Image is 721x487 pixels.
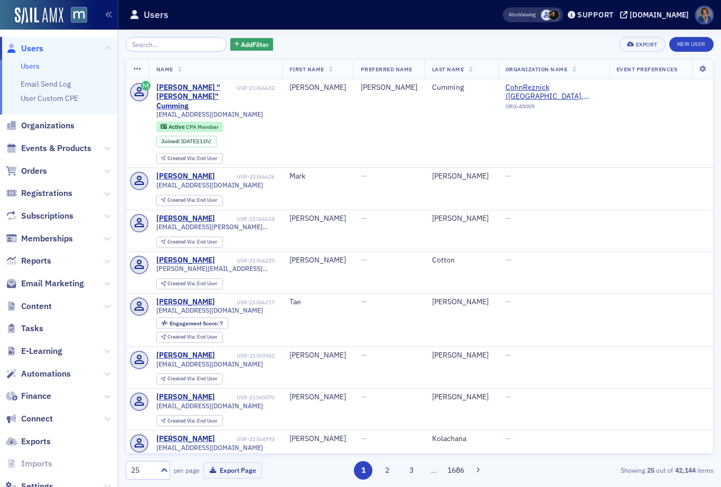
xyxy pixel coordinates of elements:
[361,392,367,401] span: —
[217,173,275,180] div: USR-21366626
[6,143,91,154] a: Events & Products
[156,181,263,189] span: [EMAIL_ADDRESS][DOMAIN_NAME]
[577,10,614,20] div: Support
[361,297,367,306] span: —
[217,257,275,264] div: USR-21366220
[354,461,372,480] button: 1
[505,83,602,101] span: CohnReznick (Baltimore, MD)
[21,43,43,54] span: Users
[21,255,51,267] span: Reports
[15,7,63,24] img: SailAMX
[217,394,275,401] div: USR-21365070
[505,171,511,181] span: —
[217,299,275,306] div: USR-21366217
[186,123,219,130] span: CPA Member
[505,297,511,306] span: —
[237,85,275,91] div: USR-21366632
[144,8,168,21] h1: Users
[446,461,465,480] button: 1686
[21,188,72,199] span: Registrations
[616,65,678,73] span: Event Preferences
[168,123,186,130] span: Active
[289,392,346,402] div: [PERSON_NAME]
[161,123,218,130] a: Active CPA Member
[230,38,274,51] button: AddFilter
[156,351,215,360] div: [PERSON_NAME]
[636,42,658,48] div: Export
[6,233,73,245] a: Memberships
[21,278,84,289] span: Email Marketing
[21,165,47,177] span: Orders
[21,390,51,402] span: Finance
[432,172,491,181] div: [PERSON_NAME]
[156,317,228,329] div: Engagement Score: 7
[6,390,51,402] a: Finance
[156,373,223,385] div: Created Via: End User
[432,256,491,265] div: Cotton
[361,434,367,443] span: —
[505,434,511,443] span: —
[6,345,62,357] a: E-Learning
[505,392,511,401] span: —
[361,350,367,360] span: —
[6,301,52,312] a: Content
[156,153,223,164] div: Created Via: End User
[432,434,491,444] div: Kolachana
[432,65,464,73] span: Last Name
[509,11,519,18] div: Also
[167,196,197,203] span: Created Via :
[174,465,200,475] label: per page
[21,301,52,312] span: Content
[289,65,324,73] span: First Name
[289,434,346,444] div: [PERSON_NAME]
[156,392,215,402] a: [PERSON_NAME]
[167,418,218,424] div: End User
[669,37,714,52] a: New User
[21,210,73,222] span: Subscriptions
[426,465,441,475] span: …
[156,172,215,181] a: [PERSON_NAME]
[167,155,197,162] span: Created Via :
[167,376,218,382] div: End User
[203,462,262,479] button: Export Page
[131,465,154,476] div: 25
[21,345,62,357] span: E-Learning
[156,434,215,444] a: [PERSON_NAME]
[126,37,227,52] input: Search…
[289,172,346,181] div: Mark
[505,103,602,114] div: ORG-45009
[167,333,197,340] span: Created Via :
[432,351,491,360] div: [PERSON_NAME]
[505,213,511,223] span: —
[620,11,692,18] button: [DOMAIN_NAME]
[6,458,52,470] a: Imports
[361,171,367,181] span: —
[181,137,198,145] span: [DATE]
[217,436,275,443] div: USR-21364993
[289,297,346,307] div: Tae
[21,413,53,425] span: Connect
[21,79,71,89] a: Email Send Log
[21,458,52,470] span: Imports
[6,210,73,222] a: Subscriptions
[161,138,181,145] span: Joined :
[289,256,346,265] div: [PERSON_NAME]
[630,10,689,20] div: [DOMAIN_NAME]
[289,351,346,360] div: [PERSON_NAME]
[673,465,697,475] strong: 42,144
[361,65,413,73] span: Preferred Name
[6,323,43,334] a: Tasks
[156,360,263,368] span: [EMAIL_ADDRESS][DOMAIN_NAME]
[289,214,346,223] div: [PERSON_NAME]
[217,216,275,222] div: USR-21366624
[402,461,420,480] button: 3
[6,188,72,199] a: Registrations
[6,255,51,267] a: Reports
[156,444,263,452] span: [EMAIL_ADDRESS][DOMAIN_NAME]
[361,255,367,265] span: —
[167,281,218,287] div: End User
[21,120,74,132] span: Organizations
[21,368,71,380] span: Automations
